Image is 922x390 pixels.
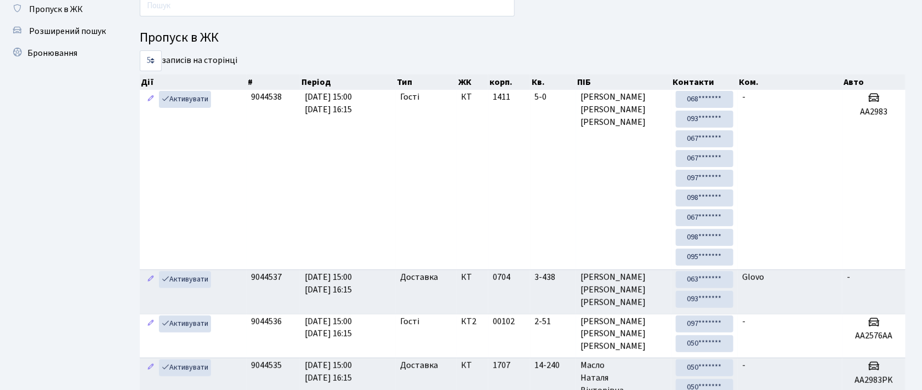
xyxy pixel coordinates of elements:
[462,359,484,372] span: КТ
[140,30,906,46] h4: Пропуск в ЖК
[493,271,510,283] span: 0704
[576,74,671,90] th: ПІБ
[535,359,572,372] span: 14-240
[27,47,77,59] span: Бронювання
[535,316,572,328] span: 2-51
[159,271,211,288] a: Активувати
[247,74,300,90] th: #
[462,316,484,328] span: КТ2
[305,271,352,296] span: [DATE] 15:00 [DATE] 16:15
[305,359,352,384] span: [DATE] 15:00 [DATE] 16:15
[396,74,457,90] th: Тип
[580,91,667,129] span: [PERSON_NAME] [PERSON_NAME] [PERSON_NAME]
[400,359,438,372] span: Доставка
[462,271,484,284] span: КТ
[847,331,901,341] h5: AA2576AA
[29,25,106,37] span: Розширений пошук
[251,359,282,371] span: 9044535
[159,359,211,376] a: Активувати
[742,271,764,283] span: Glovo
[462,91,484,104] span: КТ
[493,359,510,371] span: 1707
[847,375,901,386] h5: AA2983PK
[140,74,247,90] th: Дії
[493,316,515,328] span: 00102
[493,91,510,103] span: 1411
[847,107,901,117] h5: АА2983
[29,3,83,15] span: Пропуск в ЖК
[159,316,211,332] a: Активувати
[843,74,906,90] th: Авто
[742,359,745,371] span: -
[457,74,488,90] th: ЖК
[140,50,237,71] label: записів на сторінці
[144,271,157,288] a: Редагувати
[742,91,745,103] span: -
[742,316,745,328] span: -
[305,91,352,116] span: [DATE] 15:00 [DATE] 16:15
[144,91,157,108] a: Редагувати
[251,91,282,103] span: 9044538
[535,91,572,104] span: 5-0
[300,74,396,90] th: Період
[144,316,157,332] a: Редагувати
[251,271,282,283] span: 9044537
[251,316,282,328] span: 9044536
[5,42,115,64] a: Бронювання
[400,271,438,284] span: Доставка
[144,359,157,376] a: Редагувати
[488,74,531,90] th: корп.
[580,271,667,309] span: [PERSON_NAME] [PERSON_NAME] [PERSON_NAME]
[580,316,667,353] span: [PERSON_NAME] [PERSON_NAME] [PERSON_NAME]
[400,316,419,328] span: Гості
[847,271,850,283] span: -
[535,271,572,284] span: 3-438
[400,91,419,104] span: Гості
[305,316,352,340] span: [DATE] 15:00 [DATE] 16:15
[671,74,738,90] th: Контакти
[140,50,162,71] select: записів на сторінці
[738,74,843,90] th: Ком.
[5,20,115,42] a: Розширений пошук
[531,74,576,90] th: Кв.
[159,91,211,108] a: Активувати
